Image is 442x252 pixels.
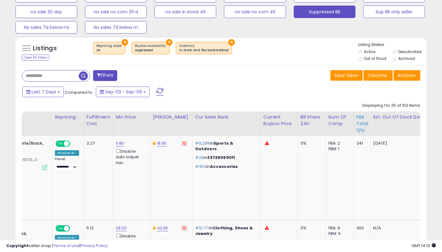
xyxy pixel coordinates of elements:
div: Preset: [55,157,79,171]
span: ON [56,226,64,231]
span: 23739099011 [207,155,235,160]
div: Min Price [116,114,148,120]
span: Inventory : [179,43,229,53]
div: FBA: 9 [328,225,349,231]
p: Listing States: [358,42,426,48]
button: Actions [394,70,420,81]
button: no sale 30 day [16,6,77,18]
div: Fulfillment Cost [87,114,110,127]
div: FBM: 6 [328,231,349,236]
strong: Copyright [6,243,29,249]
div: 300 [356,225,366,231]
button: Filters [93,70,117,81]
button: No sales 7d below mi [16,21,77,34]
div: Cur Sales Rank [195,114,258,120]
span: #352 [195,164,207,169]
div: Disable auto adjust min [116,232,145,250]
span: Repricing state : [96,43,122,53]
span: Compared to: [65,89,93,95]
label: Out of Stock [364,56,386,61]
div: in stock and fba backordered [179,48,229,52]
span: Accessories [210,164,238,169]
button: no sale no com 30 d [85,6,147,18]
button: Last 7 Days [22,87,64,97]
div: Est. Out Of Stock Date [373,114,430,120]
a: 42.95 [157,225,168,231]
span: Buybox availability : [135,43,166,53]
span: OFF [69,226,79,231]
p: [DATE] [373,141,427,146]
div: seller snap | | [6,243,108,249]
span: Sports & Outdoors [195,140,233,152]
span: Last 7 Days [32,89,56,95]
div: Disable auto adjust min [116,148,145,166]
p: in [195,141,256,152]
div: Repricing [55,114,81,120]
a: 18.95 [157,140,167,146]
div: Clear All Filters [22,55,49,61]
label: Archived [398,56,415,61]
a: 28.00 [116,225,127,231]
label: Active [364,49,375,54]
button: Suppressed BB [294,6,355,18]
div: FBA Total Qty [356,114,368,133]
a: Terms of Use [53,243,79,249]
div: FBA: 2 [328,141,349,146]
div: Current Buybox Price [263,114,295,127]
button: × [166,39,172,46]
div: suppressed [135,48,166,52]
div: Num of Comp. [328,114,351,127]
button: no sale in stock 45 [154,6,216,18]
span: OFF [69,141,79,146]
div: 0% [301,141,321,146]
button: Sup BB only seller [363,6,425,18]
p: in [195,225,256,236]
span: Sep-03 - Sep-09 [105,89,142,95]
div: 0% [301,225,321,231]
div: 5.12 [87,225,108,231]
p: in [195,155,256,160]
button: × [122,39,128,46]
button: Columns [364,70,393,81]
div: [PERSON_NAME] [153,114,190,120]
span: Clothing, Shoes & Jewelry [195,225,253,236]
span: #26 [195,155,204,160]
button: Sep-03 - Sep-09 [96,87,150,97]
div: 3.27 [87,141,108,146]
span: ON [56,141,64,146]
p: N/A [373,225,427,231]
div: 341 [356,141,366,146]
h5: Listings [33,44,57,53]
button: no sale no com 45 [224,6,286,18]
a: Privacy Policy [80,243,108,249]
div: on [96,48,122,52]
span: #9,288 [195,140,210,146]
label: Deactivated [398,49,422,54]
div: Amazon AI * [55,150,79,156]
div: Displaying 1 to 25 of 102 items [362,103,420,109]
span: #10,771 [195,225,209,231]
span: 2025-09-17 14:13 GMT [412,243,436,249]
button: × [228,39,235,46]
span: Columns [368,72,387,79]
button: Save View [330,70,363,81]
p: in [195,164,256,169]
div: BB Share 24h. [301,114,323,127]
div: FBM: 1 [328,146,349,152]
a: 11.80 [116,140,124,146]
button: No sales 7d below m [85,21,147,34]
